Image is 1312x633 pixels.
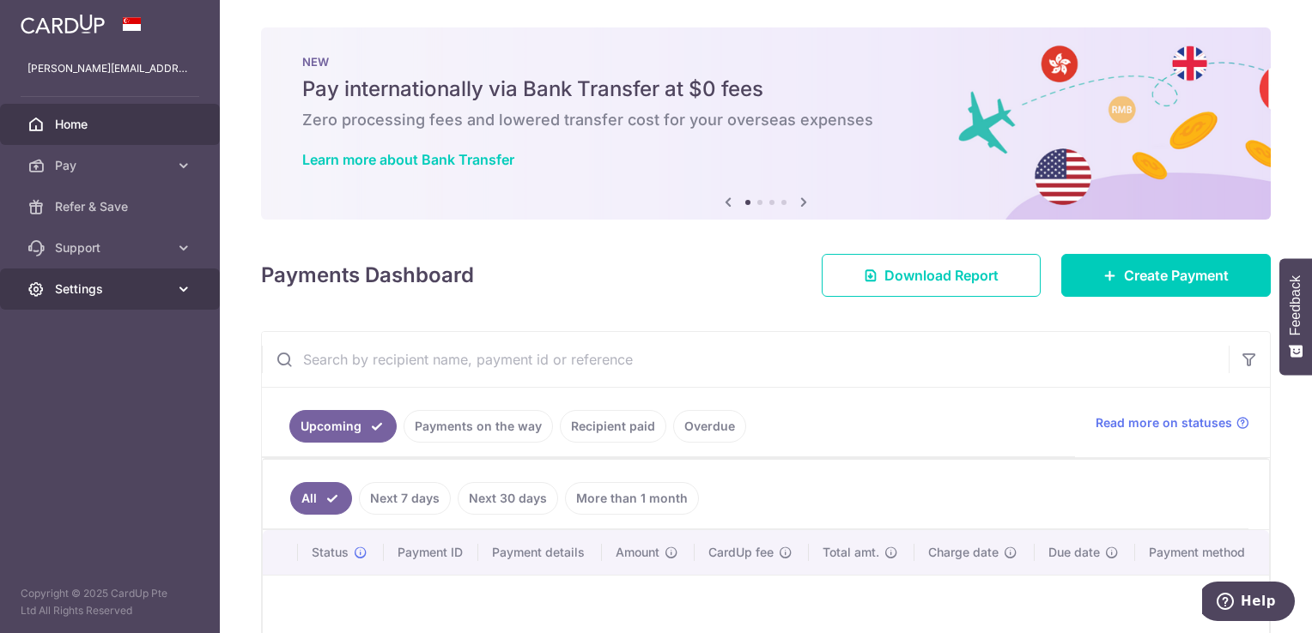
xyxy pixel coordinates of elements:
span: Total amt. [823,544,879,561]
span: Settings [55,280,168,298]
a: Download Report [822,254,1041,297]
span: Support [55,239,168,256]
a: All [290,482,352,515]
a: Read more on statuses [1096,414,1249,431]
h6: Zero processing fees and lowered transfer cost for your overseas expenses [302,110,1230,130]
span: Due date [1048,544,1100,561]
iframe: Opens a widget where you can find more information [1202,582,1295,624]
a: Upcoming [289,410,397,443]
th: Payment ID [384,530,479,575]
button: Feedback - Show survey [1279,258,1312,375]
h5: Pay internationally via Bank Transfer at $0 fees [302,75,1230,103]
span: Read more on statuses [1096,414,1232,431]
p: NEW [302,55,1230,69]
a: Payments on the way [404,410,553,443]
a: Overdue [673,410,746,443]
input: Search by recipient name, payment id or reference [262,332,1229,387]
span: Pay [55,157,168,174]
a: Learn more about Bank Transfer [302,151,514,168]
img: Bank transfer banner [261,27,1271,220]
th: Payment details [478,530,602,575]
a: Next 7 days [359,482,451,515]
a: Create Payment [1061,254,1271,297]
span: Charge date [928,544,999,561]
span: Status [312,544,349,561]
span: Create Payment [1124,265,1229,286]
a: Recipient paid [560,410,666,443]
span: Feedback [1288,275,1303,335]
a: Next 30 days [458,482,558,515]
a: More than 1 month [565,482,699,515]
h4: Payments Dashboard [261,260,474,291]
span: CardUp fee [708,544,774,561]
span: Refer & Save [55,198,168,215]
span: Amount [616,544,659,561]
th: Payment method [1135,530,1269,575]
span: Download Report [884,265,999,286]
img: CardUp [21,14,105,34]
span: Home [55,116,168,133]
p: [PERSON_NAME][EMAIL_ADDRESS][DOMAIN_NAME] [27,60,192,77]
